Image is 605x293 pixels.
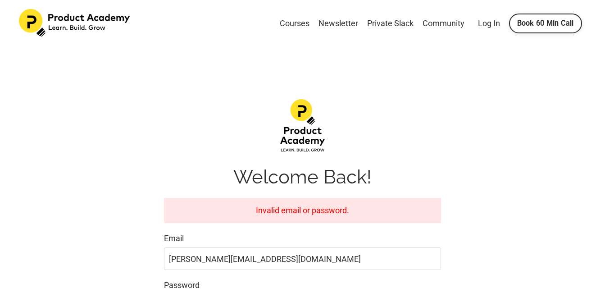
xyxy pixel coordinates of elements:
a: Community [423,17,464,30]
a: Log In [478,18,500,28]
img: d1483da-12f4-ea7b-dcde-4e4ae1a68fea_Product-academy-02.png [280,99,325,153]
a: Courses [280,17,309,30]
a: Book 60 Min Call [509,14,582,33]
a: Private Slack [367,17,414,30]
h1: Welcome Back! [164,166,441,188]
label: Password [164,279,441,292]
a: Newsletter [318,17,358,30]
label: Email [164,232,441,245]
div: Invalid email or password. [164,198,441,224]
img: Product Academy Logo [19,9,132,37]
